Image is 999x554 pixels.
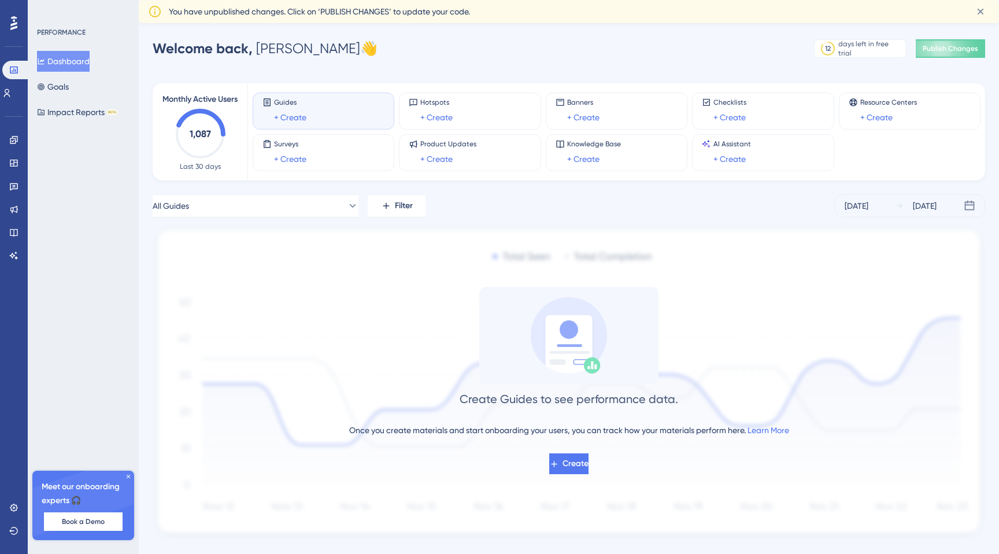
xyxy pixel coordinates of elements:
[180,162,221,171] span: Last 30 days
[274,152,306,166] a: + Create
[567,98,600,107] span: Banners
[420,139,476,149] span: Product Updates
[153,227,985,540] img: 1ec67ef948eb2d50f6bf237e9abc4f97.svg
[748,426,789,435] a: Learn More
[37,28,86,37] div: PERFORMANCE
[153,40,253,57] span: Welcome back,
[563,457,589,471] span: Create
[713,152,746,166] a: + Create
[37,51,90,72] button: Dashboard
[349,423,789,437] div: Once you create materials and start onboarding your users, you can track how your materials perfo...
[395,199,413,213] span: Filter
[153,194,358,217] button: All Guides
[838,39,902,58] div: days left in free trial
[169,5,470,19] span: You have unpublished changes. Click on ‘PUBLISH CHANGES’ to update your code.
[825,44,831,53] div: 12
[713,98,746,107] span: Checklists
[549,453,589,474] button: Create
[460,391,678,407] div: Create Guides to see performance data.
[567,110,600,124] a: + Create
[923,44,978,53] span: Publish Changes
[845,199,868,213] div: [DATE]
[713,110,746,124] a: + Create
[37,76,69,97] button: Goals
[368,194,425,217] button: Filter
[567,152,600,166] a: + Create
[62,517,105,526] span: Book a Demo
[860,98,917,107] span: Resource Centers
[162,93,238,106] span: Monthly Active Users
[713,139,751,149] span: AI Assistant
[567,139,621,149] span: Knowledge Base
[420,152,453,166] a: + Create
[42,480,125,508] span: Meet our onboarding experts 🎧
[274,139,306,149] span: Surveys
[190,128,211,139] text: 1,087
[153,39,378,58] div: [PERSON_NAME] 👋
[913,199,937,213] div: [DATE]
[860,110,893,124] a: + Create
[37,102,117,123] button: Impact ReportsBETA
[107,109,117,115] div: BETA
[44,512,123,531] button: Book a Demo
[420,110,453,124] a: + Create
[916,39,985,58] button: Publish Changes
[274,110,306,124] a: + Create
[274,98,306,107] span: Guides
[153,199,189,213] span: All Guides
[420,98,453,107] span: Hotspots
